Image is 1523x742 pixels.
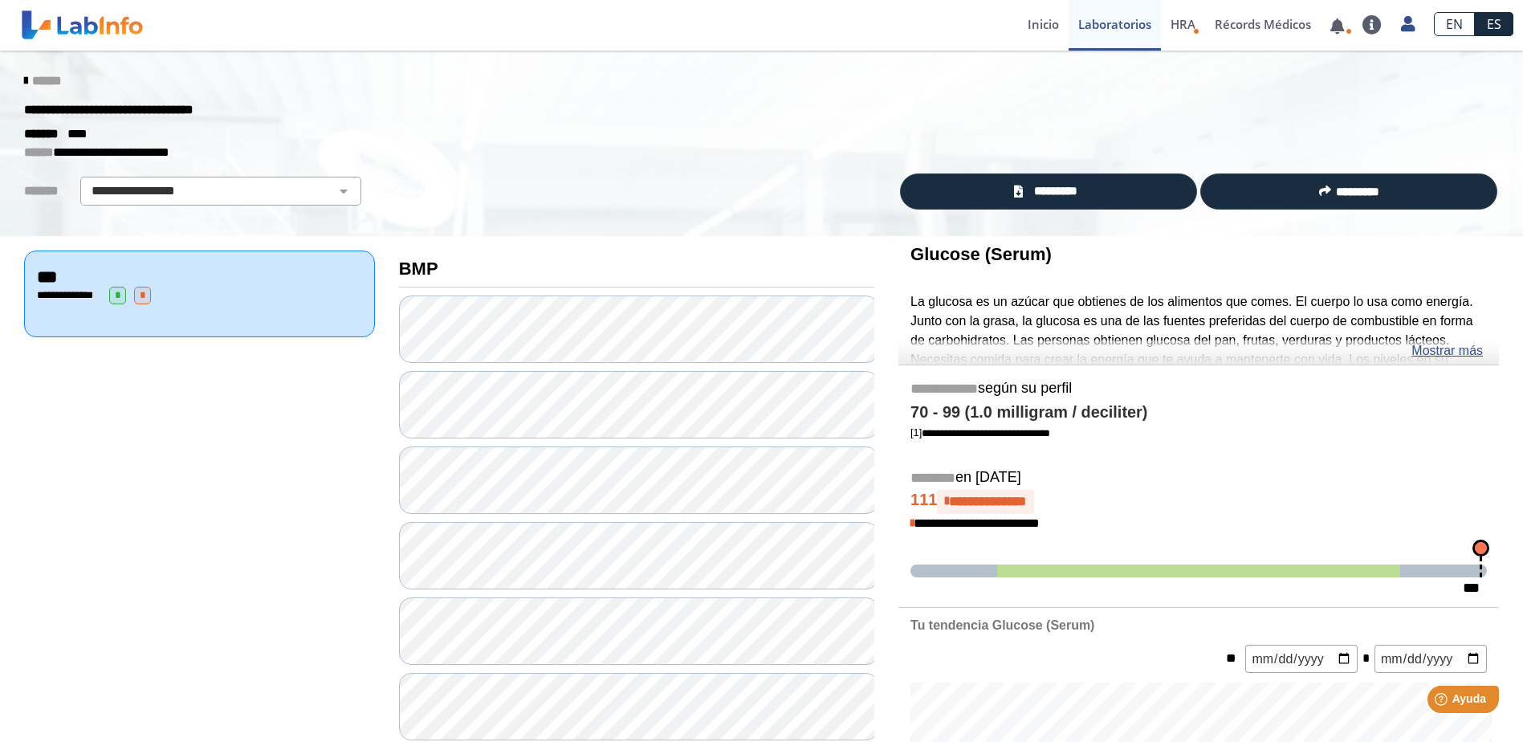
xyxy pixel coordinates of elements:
a: ES [1475,12,1513,36]
iframe: Help widget launcher [1380,679,1505,724]
b: BMP [399,259,438,279]
h5: según su perfil [910,380,1487,398]
span: HRA [1171,16,1195,32]
p: La glucosa es un azúcar que obtienes de los alimentos que comes. El cuerpo lo usa como energía. J... [910,292,1487,408]
b: Tu tendencia Glucose (Serum) [910,618,1094,632]
h4: 70 - 99 (1.0 milligram / deciliter) [910,403,1487,422]
input: mm/dd/yyyy [1374,645,1487,673]
b: Glucose (Serum) [910,244,1052,264]
h5: en [DATE] [910,469,1487,487]
a: Mostrar más [1411,341,1483,361]
h4: 111 [910,490,1487,514]
a: [1] [910,426,1050,438]
input: mm/dd/yyyy [1245,645,1358,673]
a: EN [1434,12,1475,36]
